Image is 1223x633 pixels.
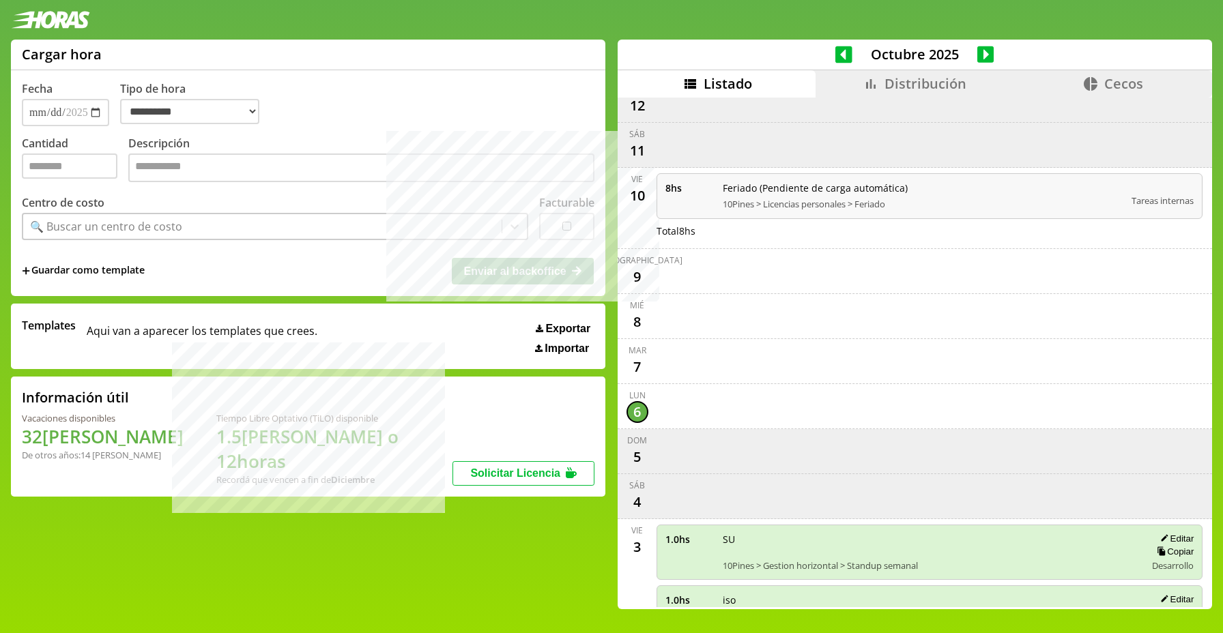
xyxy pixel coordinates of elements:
div: mié [630,299,644,311]
h2: Información útil [22,388,129,407]
div: 🔍 Buscar un centro de costo [30,219,182,234]
label: Fecha [22,81,53,96]
button: Editar [1156,533,1194,544]
div: vie [631,525,643,536]
span: Aqui van a aparecer los templates que crees. [87,318,317,355]
button: Copiar [1153,546,1194,557]
span: Feriado (Pendiente de carga automática) [723,181,1123,194]
div: Tiempo Libre Optativo (TiLO) disponible [216,412,452,424]
div: [DEMOGRAPHIC_DATA] [592,254,682,266]
span: Cecos [1104,74,1143,93]
span: + [22,263,30,278]
select: Tipo de hora [120,99,259,124]
div: mar [629,344,646,356]
span: +Guardar como template [22,263,145,278]
h1: Cargar hora [22,45,102,63]
div: 3 [627,536,648,558]
span: Solicitar Licencia [470,467,560,479]
span: Distribución [884,74,966,93]
b: Diciembre [331,473,375,486]
span: 8 hs [665,181,713,194]
label: Descripción [128,136,594,186]
span: 1.0 hs [665,533,713,546]
span: 10Pines > Gestion horizontal > Standup semanal [723,559,1137,572]
h1: 1.5 [PERSON_NAME] o 12 horas [216,424,452,473]
button: Solicitar Licencia [452,461,594,486]
div: dom [627,435,647,446]
span: Exportar [545,323,590,335]
div: sáb [629,128,645,140]
img: logotipo [11,11,90,29]
div: Vacaciones disponibles [22,412,184,424]
span: 10Pines > Licencias personales > Feriado [723,198,1123,210]
span: Tareas internas [1132,194,1194,207]
textarea: Descripción [128,153,594,182]
div: 9 [627,266,648,288]
button: Exportar [532,322,594,336]
div: 10 [627,185,648,207]
h1: 32 [PERSON_NAME] [22,424,184,449]
div: scrollable content [618,98,1212,608]
button: Editar [1156,593,1194,605]
label: Facturable [539,195,594,210]
div: 8 [627,311,648,333]
input: Cantidad [22,153,117,179]
div: 11 [627,140,648,162]
span: Importar [545,342,589,355]
span: iso [723,593,1137,606]
span: 1.0 hs [665,593,713,606]
div: 4 [627,491,648,513]
div: De otros años: 14 [PERSON_NAME] [22,449,184,461]
div: vie [631,173,643,185]
div: lun [629,389,646,401]
div: 5 [627,446,648,468]
div: Recordá que vencen a fin de [216,473,452,486]
span: Listado [704,74,752,93]
div: 12 [627,95,648,117]
label: Tipo de hora [120,81,270,126]
label: Centro de costo [22,195,104,210]
div: 6 [627,401,648,423]
div: 7 [627,356,648,378]
label: Cantidad [22,136,128,186]
span: Desarrollo [1152,559,1194,572]
span: Octubre 2025 [852,45,977,63]
span: SU [723,533,1137,546]
div: Total 8 hs [657,224,1203,237]
div: sáb [629,480,645,491]
span: Templates [22,318,76,333]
